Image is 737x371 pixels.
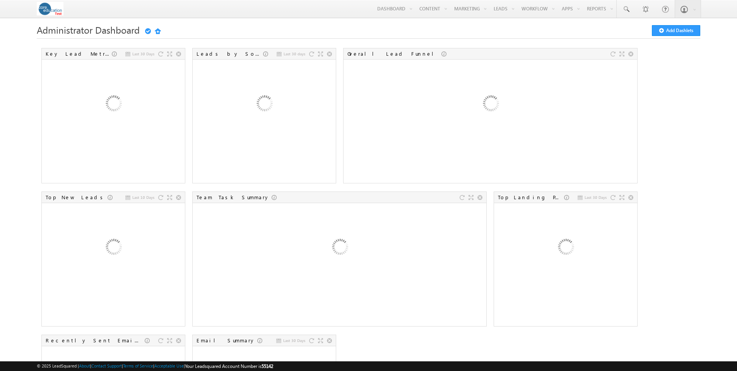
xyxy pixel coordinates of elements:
[132,50,154,57] span: Last 30 Days
[449,63,532,146] img: Loading...
[46,194,108,201] div: Top New Leads
[197,337,257,344] div: Email Summary
[46,50,112,57] div: Key Lead Metrics
[222,63,306,146] img: Loading...
[524,207,607,290] img: Loading...
[79,363,90,368] a: About
[652,25,700,36] button: Add Dashlets
[298,207,381,290] img: Loading...
[123,363,153,368] a: Terms of Service
[154,363,184,368] a: Acceptable Use
[72,63,155,146] img: Loading...
[132,194,154,201] span: Last 10 Days
[283,337,305,344] span: Last 30 Days
[185,363,273,369] span: Your Leadsquared Account Number is
[46,337,145,344] div: Recently Sent Email Campaigns
[72,207,155,290] img: Loading...
[37,24,140,36] span: Administrator Dashboard
[585,194,607,201] span: Last 30 Days
[262,363,273,369] span: 55142
[498,194,564,201] div: Top Landing Pages
[197,50,263,57] div: Leads by Sources
[91,363,122,368] a: Contact Support
[347,50,441,57] div: Overall Lead Funnel
[37,2,63,15] img: Custom Logo
[284,50,305,57] span: Last 30 days
[37,362,273,370] span: © 2025 LeadSquared | | | | |
[197,194,272,201] div: Team Task Summary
